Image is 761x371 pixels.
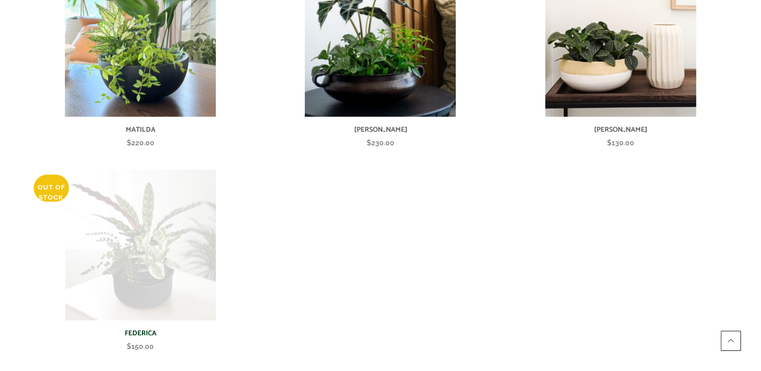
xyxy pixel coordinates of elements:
[29,124,252,136] h6: MATILDA
[29,117,252,149] a: MATILDA $220.00
[127,342,154,350] bdi: 150.00
[127,139,154,147] bdi: 220.00
[29,320,252,353] a: FEDERICA $150.00
[269,117,492,149] a: [PERSON_NAME] $230.00
[127,139,131,147] span: $
[127,342,131,350] span: $
[38,183,65,201] span: Out of stock
[607,139,634,147] bdi: 130.00
[65,169,216,320] img: FEDERICA
[29,169,252,320] a: FEDERICA
[367,139,371,147] span: $
[607,139,612,147] span: $
[269,124,492,136] h6: [PERSON_NAME]
[29,328,252,340] h6: FEDERICA
[509,117,732,149] a: [PERSON_NAME] $130.00
[509,124,732,136] h6: [PERSON_NAME]
[367,139,394,147] bdi: 230.00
